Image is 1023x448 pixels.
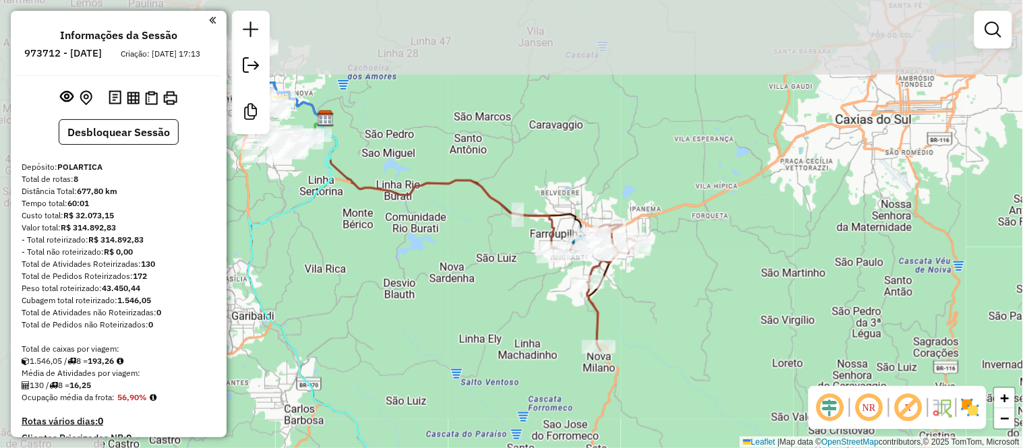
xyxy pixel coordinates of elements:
button: Logs desbloquear sessão [106,88,124,108]
strong: R$ 0,00 [104,247,133,257]
button: Imprimir Rotas [160,88,180,108]
strong: 43.450,44 [102,283,140,293]
a: OpenStreetMap [822,437,879,447]
button: Visualizar Romaneio [142,88,160,108]
div: Cubagem total roteirizado: [22,294,216,307]
strong: 0 [126,432,131,444]
strong: 130 [141,259,155,269]
a: Exibir filtros [980,16,1007,43]
strong: 0 [156,307,161,317]
div: Total de Pedidos não Roteirizados: [22,319,216,331]
div: Total de caixas por viagem: [22,343,216,355]
div: Peso total roteirizado: [22,282,216,294]
i: Total de Atividades [22,381,30,389]
span: | [778,437,780,447]
span: Exibir rótulo [892,391,925,424]
button: Centralizar mapa no depósito ou ponto de apoio [77,88,95,108]
strong: 193,26 [88,356,114,366]
div: Total de rotas: [22,173,216,185]
i: Meta Caixas/viagem: 1,00 Diferença: 192,26 [117,357,123,365]
img: Fluxo de ruas [931,397,953,418]
a: Nova sessão e pesquisa [237,16,264,46]
strong: 8 [74,174,78,184]
div: Média de Atividades por viagem: [22,367,216,379]
strong: 56,90% [117,392,147,402]
h4: Clientes Priorizados NR: [22,433,216,444]
strong: 16,25 [69,380,91,390]
button: Visualizar relatório de Roteirização [124,88,142,106]
div: Map data © contributors,© 2025 TomTom, Microsoft [740,437,1023,448]
img: POLARTICA [317,110,334,127]
h4: Rotas vários dias: [22,416,216,427]
a: Zoom out [995,408,1015,428]
button: Desbloquear Sessão [59,119,179,145]
span: Ocultar NR [853,391,885,424]
div: Custo total: [22,210,216,222]
a: Exportar sessão [237,52,264,82]
strong: 677,80 km [77,186,117,196]
strong: R$ 314.892,83 [61,222,116,232]
a: Leaflet [743,437,776,447]
img: FARROUPILHA [572,234,589,252]
div: Tempo total: [22,197,216,210]
strong: 0 [148,319,153,329]
div: Total de Atividades Roteirizadas: [22,258,216,270]
i: Cubagem total roteirizado [22,357,30,365]
div: 1.546,05 / 8 = [22,355,216,367]
strong: 60:01 [67,198,89,208]
h6: 973712 - [DATE] [25,47,103,59]
a: Zoom in [995,388,1015,408]
a: Clique aqui para minimizar o painel [209,12,216,28]
div: Total de Atividades não Roteirizadas: [22,307,216,319]
div: - Total não roteirizado: [22,246,216,258]
img: Exibir/Ocultar setores [960,397,981,418]
button: Exibir sessão original [58,87,77,108]
div: - Total roteirizado: [22,234,216,246]
strong: POLARTICA [57,162,103,172]
i: Total de rotas [67,357,76,365]
strong: R$ 32.073,15 [63,210,114,220]
strong: 0 [98,415,103,427]
strong: R$ 314.892,83 [88,234,144,245]
a: Criar modelo [237,98,264,129]
i: Total de rotas [49,381,58,389]
div: Criação: [DATE] 17:13 [116,48,206,60]
span: Ocultar deslocamento [814,391,846,424]
span: Ocupação média da frota: [22,392,115,402]
strong: 1.546,05 [117,295,151,305]
div: Distância Total: [22,185,216,197]
span: + [1001,389,1010,406]
div: Valor total: [22,222,216,234]
span: − [1001,410,1010,426]
h4: Informações da Sessão [60,29,177,42]
div: Depósito: [22,161,216,173]
div: Total de Pedidos Roteirizados: [22,270,216,282]
div: 130 / 8 = [22,379,216,391]
strong: 172 [133,271,147,281]
em: Média calculada utilizando a maior ocupação (%Peso ou %Cubagem) de cada rota da sessão. Rotas cro... [150,393,156,402]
